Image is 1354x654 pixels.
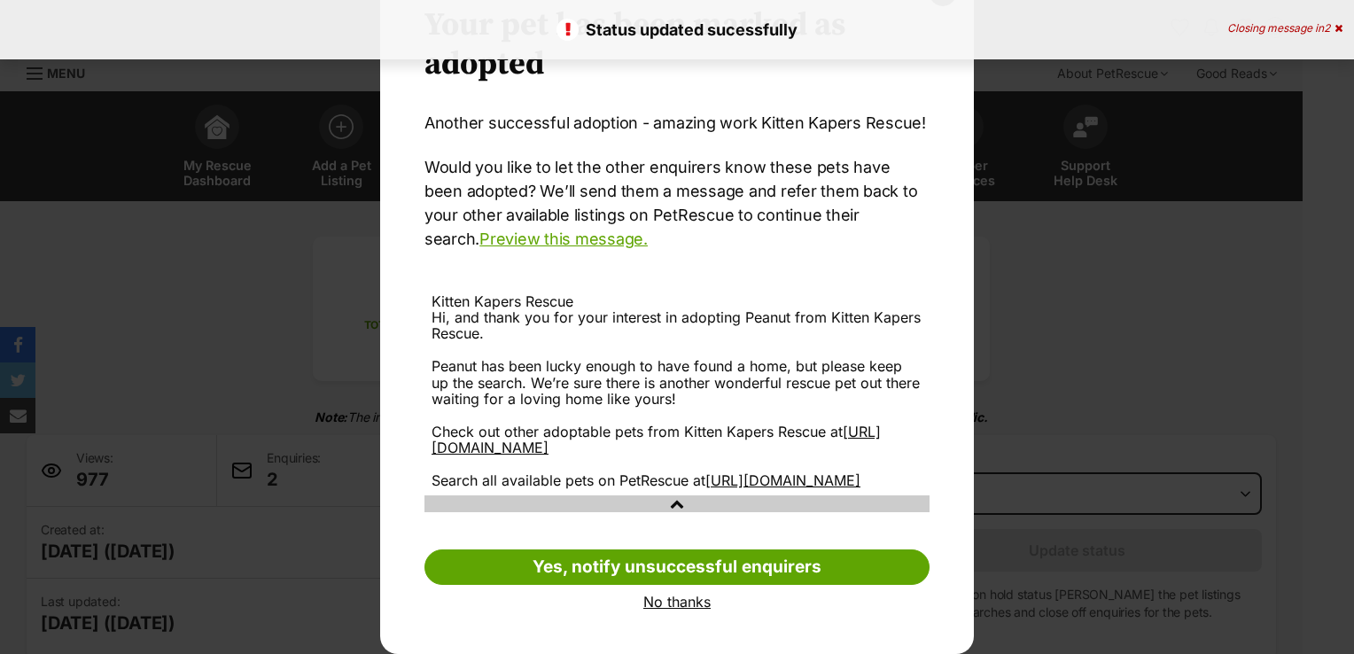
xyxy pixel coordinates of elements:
a: Preview this message. [479,230,648,248]
a: No thanks [424,594,930,610]
span: 2 [1324,21,1330,35]
p: Status updated sucessfully [18,18,1336,42]
div: Closing message in [1227,22,1342,35]
span: Kitten Kapers Rescue [432,292,573,310]
p: Another successful adoption - amazing work Kitten Kapers Rescue! [424,111,930,135]
a: [URL][DOMAIN_NAME] [432,423,881,456]
p: Would you like to let the other enquirers know these pets have been adopted? We’ll send them a me... [424,155,930,251]
a: [URL][DOMAIN_NAME] [705,471,860,489]
a: Yes, notify unsuccessful enquirers [424,549,930,585]
div: Hi, and thank you for your interest in adopting Peanut from Kitten Kapers Rescue. Peanut has been... [432,309,922,488]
